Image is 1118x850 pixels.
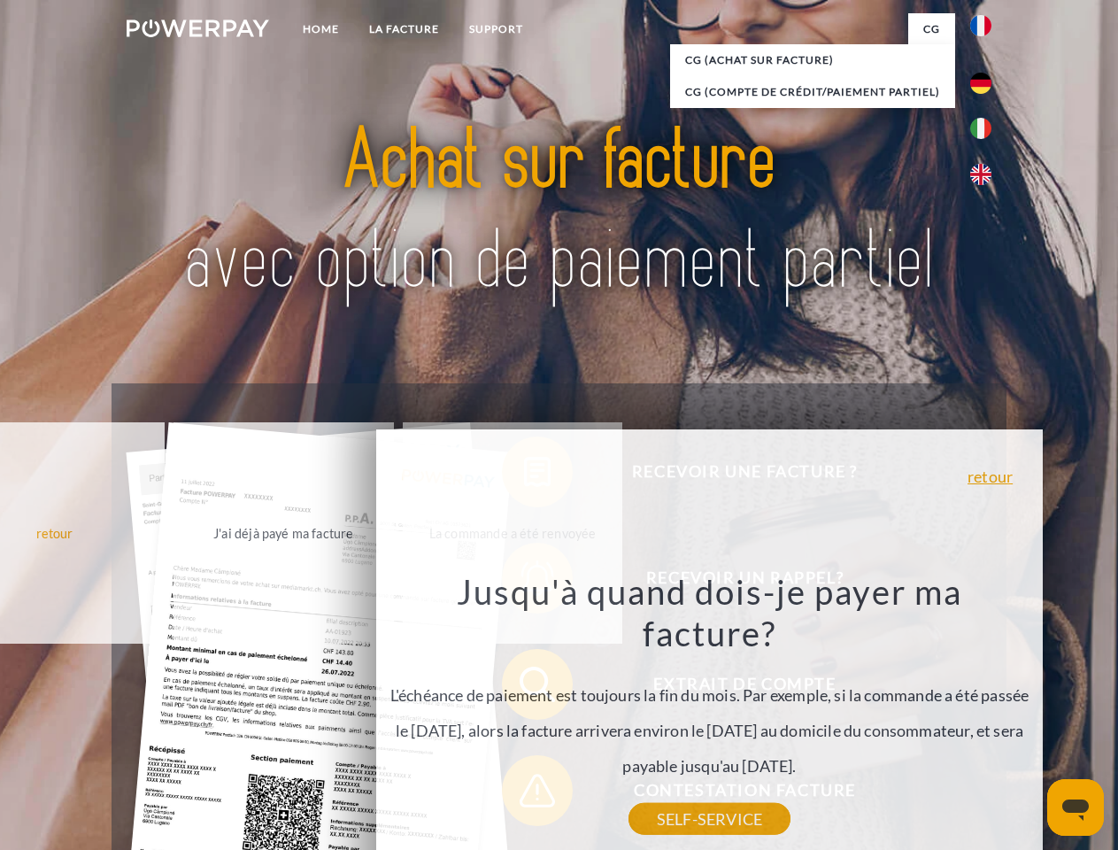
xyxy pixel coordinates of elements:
img: title-powerpay_fr.svg [169,85,949,339]
a: Support [454,13,538,45]
a: CG [908,13,955,45]
a: CG (Compte de crédit/paiement partiel) [670,76,955,108]
div: J'ai déjà payé ma facture [184,521,383,545]
img: de [970,73,991,94]
a: CG (achat sur facture) [670,44,955,76]
div: L'échéance de paiement est toujours la fin du mois. Par exemple, si la commande a été passée le [... [387,570,1033,819]
img: it [970,118,991,139]
a: Home [288,13,354,45]
h3: Jusqu'à quand dois-je payer ma facture? [387,570,1033,655]
a: LA FACTURE [354,13,454,45]
iframe: Bouton de lancement de la fenêtre de messagerie [1047,779,1104,836]
a: SELF-SERVICE [628,803,790,835]
img: en [970,164,991,185]
img: logo-powerpay-white.svg [127,19,269,37]
img: fr [970,15,991,36]
a: retour [968,468,1013,484]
